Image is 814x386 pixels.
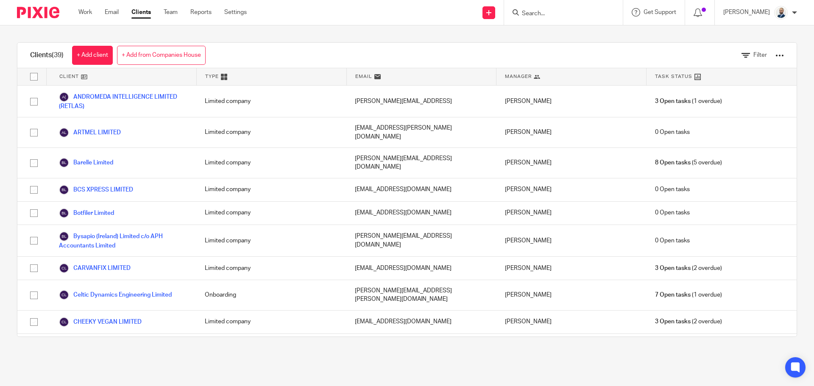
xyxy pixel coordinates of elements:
span: 3 Open tasks [655,264,691,272]
div: Limited company [196,117,346,147]
span: 0 Open tasks [655,208,690,217]
div: [EMAIL_ADDRESS][DOMAIN_NAME] [346,311,496,333]
a: Work [78,8,92,17]
a: + Add from Companies House [117,46,206,65]
div: [EMAIL_ADDRESS][PERSON_NAME][DOMAIN_NAME] [346,117,496,147]
span: 3 Open tasks [655,317,691,326]
div: Limited company [196,86,346,117]
a: Bysapio (Ireland) Limited c/o APH Accountants Limited [59,231,188,250]
div: [PERSON_NAME][EMAIL_ADDRESS] [346,86,496,117]
a: Email [105,8,119,17]
a: + Add client [72,46,113,65]
input: Search [521,10,597,18]
a: Botfiler Limited [59,208,114,218]
span: (1 overdue) [655,291,722,299]
span: (39) [52,52,64,58]
div: [PERSON_NAME][EMAIL_ADDRESS][PERSON_NAME][DOMAIN_NAME] [346,280,496,310]
a: BCS XPRESS LIMITED [59,185,133,195]
div: Limited company [196,311,346,333]
span: 3 Open tasks [655,97,691,106]
a: Barelle Limited [59,158,113,168]
span: Get Support [644,9,676,15]
img: svg%3E [59,290,69,300]
div: [PERSON_NAME] [496,148,647,178]
h1: Clients [30,51,64,60]
div: [PERSON_NAME] [496,225,647,256]
div: [EMAIL_ADDRESS][DOMAIN_NAME] [346,202,496,225]
span: 0 Open tasks [655,128,690,136]
span: (5 overdue) [655,158,722,167]
span: (2 overdue) [655,317,722,326]
span: Task Status [655,73,692,80]
img: svg%3E [59,128,69,138]
span: (1 overdue) [655,97,722,106]
img: Mark%20LI%20profiler.png [774,6,788,19]
div: Onboarding [196,280,346,310]
a: Celtic Dynamics Engineering Limited [59,290,172,300]
span: 7 Open tasks [655,291,691,299]
div: [PERSON_NAME] [496,117,647,147]
img: svg%3E [59,92,69,102]
div: Limited company [196,148,346,178]
div: [PERSON_NAME] [496,178,647,201]
span: Filter [753,52,767,58]
input: Select all [26,69,42,85]
span: (2 overdue) [655,264,722,272]
a: Settings [224,8,247,17]
div: [EMAIL_ADDRESS][DOMAIN_NAME] [346,257,496,280]
a: ANDROMEDA INTELLIGENCE LIMITED (RETLAS) [59,92,188,111]
div: Limited company [196,257,346,280]
div: [PERSON_NAME] [496,202,647,225]
div: [PERSON_NAME] [496,257,647,280]
span: Client [59,73,79,80]
div: [PERSON_NAME] [496,280,647,310]
img: svg%3E [59,158,69,168]
img: svg%3E [59,185,69,195]
div: Limited company [196,225,346,256]
div: [PERSON_NAME] [496,334,647,364]
img: svg%3E [59,317,69,327]
div: [PERSON_NAME][EMAIL_ADDRESS][DOMAIN_NAME] [346,225,496,256]
div: Limited company [196,202,346,225]
span: 0 Open tasks [655,236,690,245]
span: Manager [505,73,532,80]
div: [PERSON_NAME] [496,311,647,333]
a: Clients [131,8,151,17]
a: Team [164,8,178,17]
img: svg%3E [59,231,69,242]
span: 8 Open tasks [655,158,691,167]
a: ARTMEL LIMITED [59,128,121,138]
div: [PERSON_NAME][EMAIL_ADDRESS][PERSON_NAME][DOMAIN_NAME] [346,334,496,364]
div: Sole Trader / Self-Assessed [196,334,346,364]
span: 0 Open tasks [655,185,690,194]
img: Pixie [17,7,59,18]
a: CHEEKY VEGAN LIMITED [59,317,142,327]
span: Email [355,73,372,80]
div: Limited company [196,178,346,201]
a: CARVANFIX LIMITED [59,263,131,273]
span: Type [205,73,219,80]
div: [PERSON_NAME][EMAIL_ADDRESS][DOMAIN_NAME] [346,148,496,178]
div: [PERSON_NAME] [496,86,647,117]
img: svg%3E [59,263,69,273]
p: [PERSON_NAME] [723,8,770,17]
div: [EMAIL_ADDRESS][DOMAIN_NAME] [346,178,496,201]
img: svg%3E [59,208,69,218]
a: Reports [190,8,212,17]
